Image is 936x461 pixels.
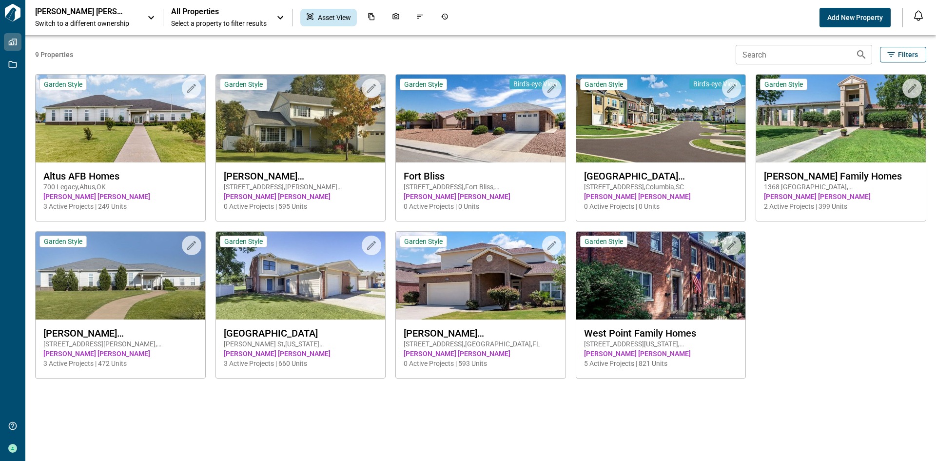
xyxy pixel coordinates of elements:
[386,9,406,26] div: Photos
[410,9,430,26] div: Issues & Info
[404,201,558,211] span: 0 Active Projects | 0 Units
[43,170,197,182] span: Altus AFB Homes
[224,327,378,339] span: [GEOGRAPHIC_DATA]
[764,80,803,89] span: Garden Style
[318,13,351,22] span: Asset View
[584,201,738,211] span: 0 Active Projects | 0 Units
[404,359,558,368] span: 0 Active Projects | 593 Units
[43,349,197,359] span: [PERSON_NAME] [PERSON_NAME]
[404,182,558,192] span: [STREET_ADDRESS] , Fort Bliss , [GEOGRAPHIC_DATA]
[404,349,558,359] span: [PERSON_NAME] [PERSON_NAME]
[396,232,565,320] img: property-asset
[764,192,918,201] span: [PERSON_NAME] [PERSON_NAME]
[43,201,197,211] span: 3 Active Projects | 249 Units
[584,170,738,182] span: [GEOGRAPHIC_DATA][PERSON_NAME]
[35,7,123,17] p: [PERSON_NAME] [PERSON_NAME]
[36,232,205,320] img: property-asset
[216,232,386,320] img: property-asset
[224,170,378,182] span: [PERSON_NAME][GEOGRAPHIC_DATA]
[852,45,871,64] button: Search properties
[224,237,263,246] span: Garden Style
[898,50,918,60] span: Filters
[171,7,267,17] span: All Properties
[584,339,738,349] span: [STREET_ADDRESS][US_STATE] , [GEOGRAPHIC_DATA] , NY
[880,47,926,62] button: Filters
[224,359,378,368] span: 3 Active Projects | 660 Units
[584,349,738,359] span: [PERSON_NAME] [PERSON_NAME]
[396,75,565,162] img: property-asset
[584,182,738,192] span: [STREET_ADDRESS] , Columbia , SC
[36,75,205,162] img: property-asset
[585,237,623,246] span: Garden Style
[513,80,558,88] span: Bird's-eye View
[362,9,381,26] div: Documents
[224,339,378,349] span: [PERSON_NAME] St , [US_STATE][GEOGRAPHIC_DATA] , OK
[764,170,918,182] span: [PERSON_NAME] Family Homes
[404,170,558,182] span: Fort Bliss
[216,75,386,162] img: property-asset
[43,327,197,339] span: [PERSON_NAME][GEOGRAPHIC_DATA] Homes
[404,339,558,349] span: [STREET_ADDRESS] , [GEOGRAPHIC_DATA] , FL
[576,75,746,162] img: property-asset
[764,182,918,192] span: 1368 [GEOGRAPHIC_DATA] , [GEOGRAPHIC_DATA] , AZ
[404,80,443,89] span: Garden Style
[404,327,558,339] span: [PERSON_NAME][GEOGRAPHIC_DATA]
[585,80,623,89] span: Garden Style
[224,201,378,211] span: 0 Active Projects | 595 Units
[35,50,732,60] span: 9 Properties
[756,75,926,162] img: property-asset
[827,13,883,22] span: Add New Property
[404,192,558,201] span: [PERSON_NAME] [PERSON_NAME]
[44,237,82,246] span: Garden Style
[43,359,197,368] span: 3 Active Projects | 472 Units
[224,80,263,89] span: Garden Style
[44,80,82,89] span: Garden Style
[584,192,738,201] span: [PERSON_NAME] [PERSON_NAME]
[404,237,443,246] span: Garden Style
[43,339,197,349] span: [STREET_ADDRESS][PERSON_NAME] , [PERSON_NAME][GEOGRAPHIC_DATA] , [GEOGRAPHIC_DATA]
[300,9,357,26] div: Asset View
[224,349,378,359] span: [PERSON_NAME] [PERSON_NAME]
[435,9,454,26] div: Job History
[576,232,746,320] img: property-asset
[35,19,137,28] span: Switch to a different ownership
[911,8,926,23] button: Open notification feed
[43,192,197,201] span: [PERSON_NAME] [PERSON_NAME]
[693,80,738,88] span: Bird's-eye View
[224,182,378,192] span: [STREET_ADDRESS] , [PERSON_NAME][GEOGRAPHIC_DATA] , WA
[764,201,918,211] span: 2 Active Projects | 399 Units
[43,182,197,192] span: 700 Legacy , Altus , OK
[224,192,378,201] span: [PERSON_NAME] [PERSON_NAME]
[584,359,738,368] span: 5 Active Projects | 821 Units
[903,428,926,451] iframe: Intercom live chat
[819,8,891,27] button: Add New Property
[171,19,267,28] span: Select a property to filter results
[584,327,738,339] span: West Point Family Homes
